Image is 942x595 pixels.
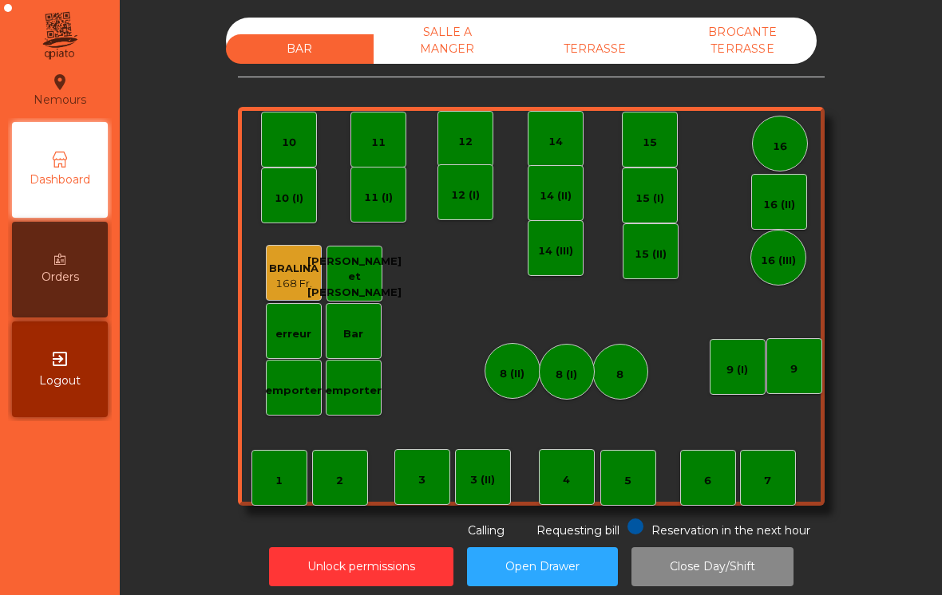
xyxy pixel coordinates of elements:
[470,472,495,488] div: 3 (II)
[643,135,657,151] div: 15
[269,261,319,277] div: BRALINA
[325,383,382,399] div: emporter
[635,246,667,262] div: 15 (II)
[536,523,619,538] span: Requesting bill
[651,523,810,538] span: Reservation in the next hour
[704,473,711,489] div: 6
[764,473,771,489] div: 7
[500,366,524,382] div: 8 (II)
[467,547,618,586] button: Open Drawer
[540,188,572,204] div: 14 (II)
[343,326,363,342] div: Bar
[50,73,69,92] i: location_on
[42,269,79,286] span: Orders
[790,361,798,377] div: 9
[275,473,283,489] div: 1
[669,18,817,64] div: BROCANTE TERRASSE
[282,135,296,151] div: 10
[635,191,664,207] div: 15 (I)
[773,139,787,155] div: 16
[275,191,303,207] div: 10 (I)
[40,8,79,64] img: qpiato
[374,18,521,64] div: SALLE A MANGER
[30,171,90,188] span: Dashboard
[548,134,563,150] div: 14
[364,190,393,206] div: 11 (I)
[269,547,453,586] button: Unlock permissions
[418,472,425,488] div: 3
[624,473,631,489] div: 5
[34,70,86,110] div: Nemours
[761,253,796,269] div: 16 (III)
[538,243,573,259] div: 14 (III)
[275,326,311,342] div: erreur
[336,473,343,489] div: 2
[226,34,374,64] div: BAR
[451,187,480,203] div: 12 (I)
[458,134,473,150] div: 12
[371,135,386,151] div: 11
[726,362,748,378] div: 9 (I)
[468,523,505,538] span: Calling
[50,349,69,368] i: exit_to_app
[763,197,795,213] div: 16 (II)
[563,472,570,488] div: 4
[265,383,322,399] div: emporter
[631,547,794,586] button: Close Day/Shift
[521,34,669,64] div: TERRASSE
[307,254,402,301] div: [PERSON_NAME] et [PERSON_NAME]
[616,367,623,383] div: 8
[269,276,319,292] div: 168 Fr.
[556,367,577,383] div: 8 (I)
[39,372,81,389] span: Logout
